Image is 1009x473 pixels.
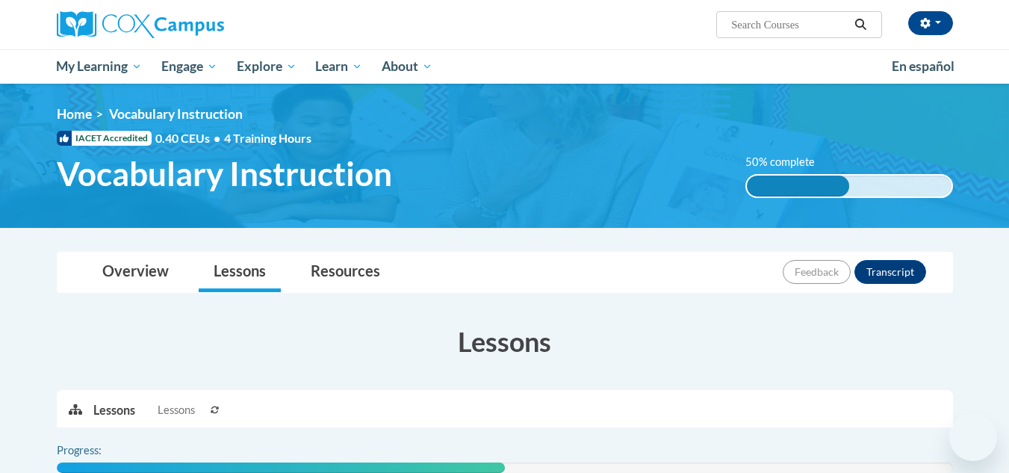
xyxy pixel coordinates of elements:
a: Home [57,106,92,122]
span: Lessons [158,402,195,418]
h3: Lessons [57,323,953,360]
span: Vocabulary Instruction [109,106,243,122]
span: Engage [161,58,217,75]
label: 50% complete [745,154,831,170]
button: Account Settings [908,11,953,35]
div: Main menu [34,49,975,84]
iframe: Button to launch messaging window [949,413,997,461]
label: Progress: [57,442,143,459]
span: About [382,58,432,75]
button: Transcript [854,260,926,284]
span: Explore [237,58,297,75]
span: Vocabulary Instruction [57,154,392,194]
a: Learn [305,49,372,84]
span: 0.40 CEUs [155,130,224,146]
a: About [372,49,442,84]
span: 4 Training Hours [224,131,311,145]
button: Feedback [783,260,851,284]
a: Overview [87,253,184,292]
a: Explore [227,49,306,84]
span: IACET Accredited [57,131,152,146]
span: En español [892,58,954,74]
p: Lessons [93,402,135,418]
span: Learn [315,58,362,75]
img: Cox Campus [57,11,224,38]
a: Engage [152,49,227,84]
a: En español [882,51,964,82]
input: Search Courses [730,16,849,34]
button: Search [849,16,872,34]
a: Resources [296,253,395,292]
a: My Learning [47,49,152,84]
div: 50% complete [747,176,849,197]
a: Cox Campus [57,11,341,38]
a: Lessons [199,253,281,292]
span: • [214,131,220,145]
span: My Learning [56,58,142,75]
